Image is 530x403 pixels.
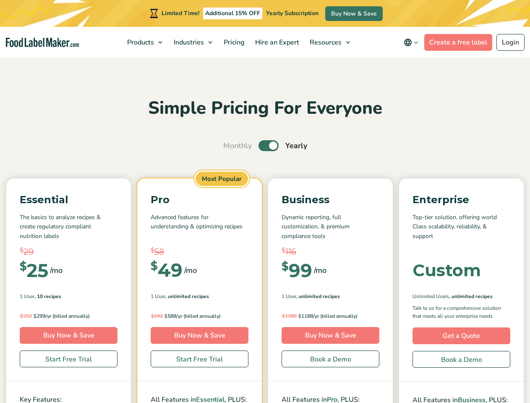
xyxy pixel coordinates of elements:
[151,192,248,208] p: Pro
[151,327,248,344] a: Buy Now & Save
[449,293,493,300] span: , Unlimited Recipes
[413,192,510,208] p: Enterprise
[194,170,249,188] span: Most Popular
[162,9,199,17] span: Limited Time!
[282,261,312,280] div: 99
[253,38,300,47] span: Hire an Expert
[151,312,248,320] p: 588/yr (billed annually)
[282,293,296,300] span: 1 User
[20,313,23,319] span: $
[424,34,492,51] a: Create a free label
[151,213,248,241] p: Advanced features for understanding & optimizing recipes
[298,313,301,319] span: $
[169,27,217,58] a: Industries
[171,38,205,47] span: Industries
[34,293,61,300] span: , 10 Recipes
[285,140,307,152] span: Yearly
[20,246,23,255] span: $
[20,261,27,272] span: $
[151,313,154,319] span: $
[33,313,37,319] span: $
[285,246,296,258] span: 116
[23,246,34,258] span: 29
[203,8,262,19] span: Additional 15% OFF
[413,351,510,368] a: Book a Demo
[151,246,154,255] span: $
[165,293,209,300] span: , Unlimited Recipes
[282,246,285,255] span: $
[20,192,117,208] p: Essential
[20,313,32,319] del: 352
[325,6,383,21] a: Buy Now & Save
[125,38,155,47] span: Products
[413,262,481,279] div: Custom
[282,192,379,208] p: Business
[122,27,167,58] a: Products
[307,38,342,47] span: Resources
[496,34,525,51] a: Login
[151,261,158,272] span: $
[221,38,245,47] span: Pricing
[305,27,354,58] a: Resources
[20,312,117,320] p: 299/yr (billed annually)
[154,246,164,258] span: 58
[282,351,379,367] a: Book a Demo
[20,213,117,241] p: The basics to analyze recipes & create regulatory compliant nutrition labels
[250,27,303,58] a: Hire an Expert
[20,351,117,367] a: Start Free Trial
[151,261,183,279] div: 49
[413,293,449,300] span: Unlimited Users
[282,261,289,272] span: $
[50,264,63,276] span: /mo
[282,312,379,320] p: 1188/yr (billed annually)
[413,327,510,344] a: Get a Quote
[282,313,297,319] del: 1398
[413,213,510,241] p: Top-tier solution, offering world Class scalability, reliability, & support
[151,293,165,300] span: 1 User
[258,140,279,151] label: Toggle
[282,313,285,319] span: $
[151,313,163,319] del: 692
[20,261,48,280] div: 25
[6,97,524,120] h2: Simple Pricing For Everyone
[184,264,197,276] span: /mo
[266,9,319,17] span: Yearly Subscription
[223,140,252,152] span: Monthly
[151,351,248,367] a: Start Free Trial
[282,213,379,241] p: Dynamic reporting, full customization, & premium compliance tools
[164,313,167,319] span: $
[413,304,510,320] p: Talk to us for a comprehensive solution that meets all your enterprise needs
[20,293,34,300] span: 1 User
[20,327,117,344] a: Buy Now & Save
[296,293,340,300] span: , Unlimited Recipes
[282,327,379,344] a: Buy Now & Save
[219,27,248,58] a: Pricing
[314,264,326,276] span: /mo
